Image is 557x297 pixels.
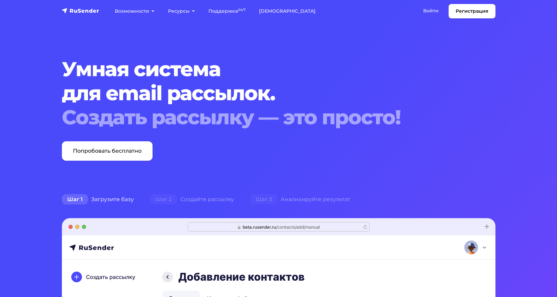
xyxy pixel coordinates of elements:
[242,193,358,206] div: Анализируйте результат
[62,194,88,205] span: Шаг 1
[62,141,153,161] a: Попробовать бесплатно
[62,7,99,14] img: RuSender
[161,4,202,18] a: Ресурсы
[449,4,495,18] a: Регистрация
[250,194,277,205] span: Шаг 3
[416,4,445,18] a: Войти
[238,8,246,12] sup: 24/7
[62,105,459,129] div: Создать рассылку — это просто!
[54,193,142,206] div: Загрузите базу
[142,193,242,206] div: Создайте рассылку
[62,57,459,129] h1: Умная система для email рассылок.
[252,4,322,18] a: [DEMOGRAPHIC_DATA]
[150,194,177,205] span: Шаг 2
[108,4,161,18] a: Возможности
[202,4,252,18] a: Поддержка24/7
